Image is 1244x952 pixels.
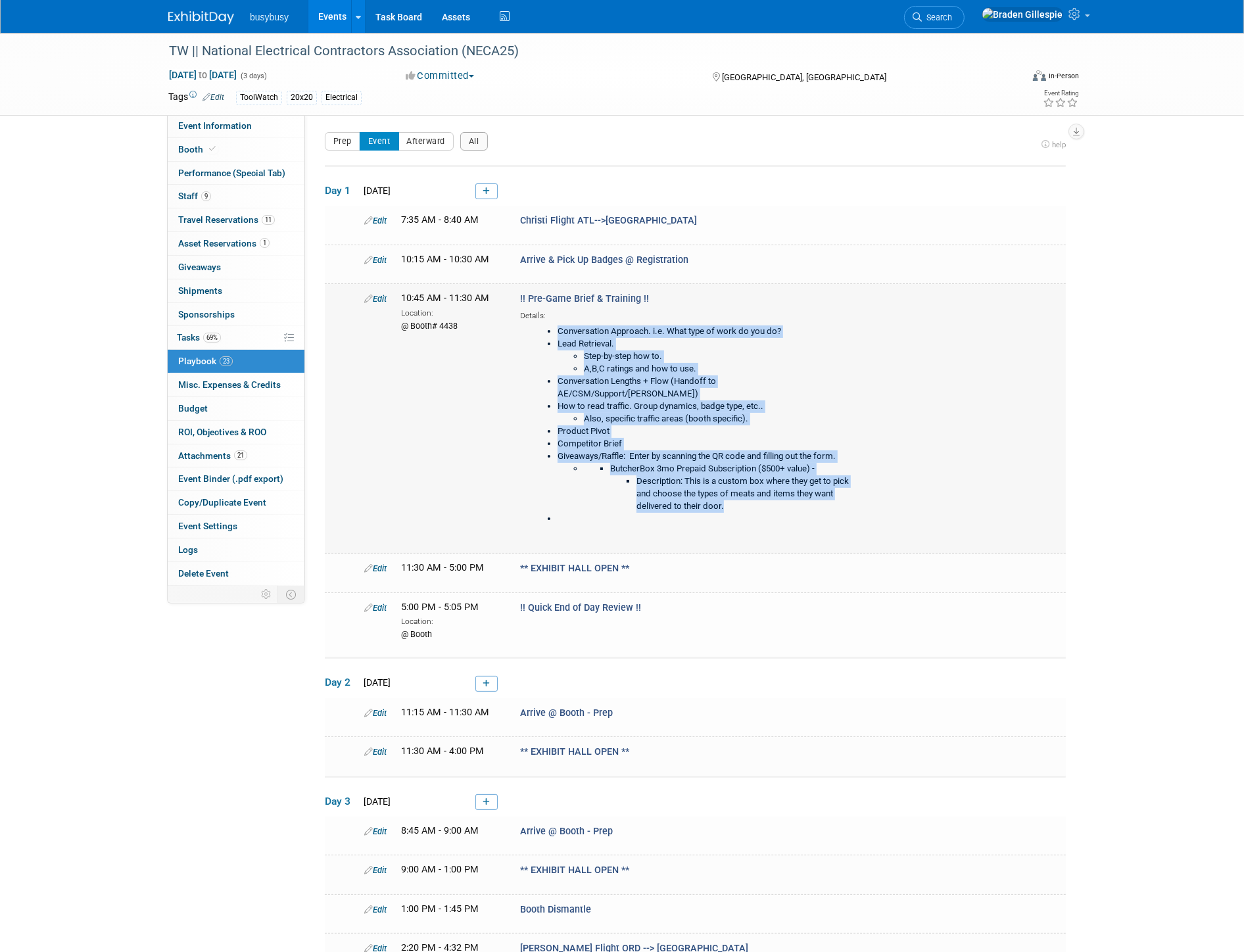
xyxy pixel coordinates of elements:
[234,450,247,460] span: 21
[520,254,688,266] span: Arrive & Pick Up Badges @ Registration
[168,256,304,279] a: Giveaways
[177,332,221,343] span: Tasks
[401,319,500,332] div: @ Booth# 4438
[401,293,489,304] span: 10:45 AM - 11:30 AM
[168,185,304,208] a: Staff9
[401,825,479,836] span: 8:45 AM - 9:00 AM
[178,144,218,155] span: Booth
[610,463,851,513] li: ButcherBox 3mo Prepaid Subscription ($500+ value) -
[178,120,252,131] span: Event Information
[982,7,1063,22] img: Braden Gillespie
[197,70,209,80] span: to
[520,707,613,719] span: Arrive @ Booth - Prep
[203,93,224,102] a: Edit
[168,421,304,444] a: ROI, Objectives & ROO
[325,794,358,809] span: Day 3
[364,826,387,836] a: Edit
[168,373,304,396] a: Misc. Expenses & Credits
[364,255,387,265] a: Edit
[178,473,283,484] span: Event Binder (.pdf export)
[168,562,304,585] a: Delete Event
[255,586,278,603] td: Personalize Event Tab Strip
[168,90,224,105] td: Tags
[1043,90,1078,97] div: Event Rating
[401,614,500,627] div: Location:
[360,132,399,151] button: Event
[168,538,304,561] a: Logs
[904,6,965,29] a: Search
[209,145,216,153] i: Booth reservation complete
[168,326,304,349] a: Tasks69%
[325,132,360,151] button: Prep
[178,356,233,366] span: Playbook
[168,208,304,231] a: Travel Reservations11
[168,279,304,302] a: Shipments
[401,627,500,640] div: @ Booth
[178,168,285,178] span: Performance (Special Tab)
[168,350,304,373] a: Playbook23
[722,72,886,82] span: [GEOGRAPHIC_DATA], [GEOGRAPHIC_DATA]
[520,746,629,757] span: ** EXHIBIT HALL OPEN **
[460,132,488,151] button: All
[922,12,952,22] span: Search
[401,746,484,757] span: 11:30 AM - 4:00 PM
[364,603,387,613] a: Edit
[278,586,305,603] td: Toggle Event Tabs
[1033,70,1046,81] img: Format-Inperson.png
[168,491,304,514] a: Copy/Duplicate Event
[364,905,387,915] a: Edit
[178,214,275,225] span: Travel Reservations
[239,72,267,80] span: (3 days)
[520,306,858,321] div: Details:
[401,69,479,83] button: Committed
[636,475,851,513] li: Description: This is a custom box where they get to pick and choose the types of meats and items ...
[520,563,629,574] span: ** EXHIBIT HALL OPEN **
[322,91,362,105] div: Electrical
[558,375,851,400] li: Conversation Lengths + Flow (Handoff to AE/CSM/Support/[PERSON_NAME])
[520,602,641,613] span: !! Quick End of Day Review !!
[178,568,229,579] span: Delete Event
[401,903,479,915] span: 1:00 PM - 1:45 PM
[401,864,479,875] span: 9:00 AM - 1:00 PM
[168,114,304,137] a: Event Information
[178,191,211,201] span: Staff
[168,303,304,326] a: Sponsorships
[1052,140,1066,149] span: help
[168,69,237,81] span: [DATE] [DATE]
[520,293,649,304] span: !! Pre-Game Brief & Training !!
[178,309,235,320] span: Sponsorships
[401,214,479,226] span: 7:35 AM - 8:40 AM
[168,515,304,538] a: Event Settings
[584,363,851,375] li: A,B,C ratings and how to use.
[520,865,629,876] span: ** EXHIBIT HALL OPEN **
[262,215,275,225] span: 11
[398,132,454,151] button: Afterward
[178,238,270,249] span: Asset Reservations
[168,11,234,24] img: ExhibitDay
[558,338,851,375] li: Lead Retrieval.
[168,138,304,161] a: Booth
[360,796,391,807] span: [DATE]
[401,306,500,319] div: Location:
[364,563,387,573] a: Edit
[944,68,1079,88] div: Event Format
[203,333,221,343] span: 69%
[168,444,304,467] a: Attachments21
[401,707,489,718] span: 11:15 AM - 11:30 AM
[260,238,270,248] span: 1
[558,425,851,438] li: Product Pivot
[201,191,211,201] span: 9
[584,413,851,425] li: Also, specific traffic areas (booth specific).
[558,450,851,513] li: Giveaways/Raffle: Enter by scanning the QR code and filling out the form.
[360,677,391,688] span: [DATE]
[178,285,222,296] span: Shipments
[520,904,591,915] span: Booth Dismantle
[168,232,304,255] a: Asset Reservations1
[364,294,387,304] a: Edit
[401,562,484,573] span: 11:30 AM - 5:00 PM
[178,379,281,390] span: Misc. Expenses & Credits
[364,216,387,226] a: Edit
[178,544,198,555] span: Logs
[168,397,304,420] a: Budget
[325,675,358,690] span: Day 2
